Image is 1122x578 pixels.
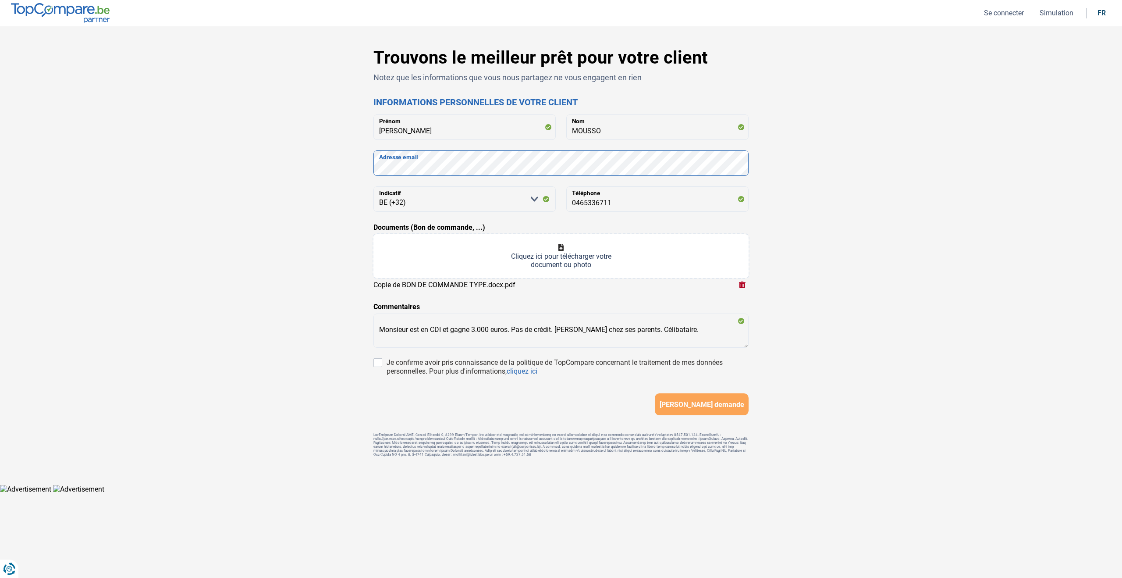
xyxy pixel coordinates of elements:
button: Se connecter [981,8,1026,18]
h2: Informations personnelles de votre client [373,97,749,107]
h1: Trouvons le meilleur prêt pour votre client [373,47,749,68]
select: Indicatif [373,186,556,212]
a: cliquez ici [507,367,537,375]
div: Je confirme avoir pris connaissance de la politique de TopCompare concernant le traitement de mes... [387,358,749,376]
button: Simulation [1037,8,1076,18]
label: Commentaires [373,302,420,312]
label: Documents (Bon de commande, ...) [373,222,485,233]
p: Notez que les informations que vous nous partagez ne vous engagent en rien [373,72,749,83]
button: [PERSON_NAME] demande [655,393,749,415]
footer: LorEmipsum Dolorsi AME, Con ad Elitsedd 0, 8299 Eiusm-Tempor, inc utlabor etd magnaaliq eni admin... [373,433,749,457]
input: 401020304 [566,186,749,212]
div: fr [1097,9,1106,17]
img: Advertisement [53,485,104,493]
img: TopCompare.be [11,3,110,23]
div: Copie de BON DE COMMANDE TYPE.docx.pdf [373,281,515,289]
span: [PERSON_NAME] demande [660,400,744,409]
